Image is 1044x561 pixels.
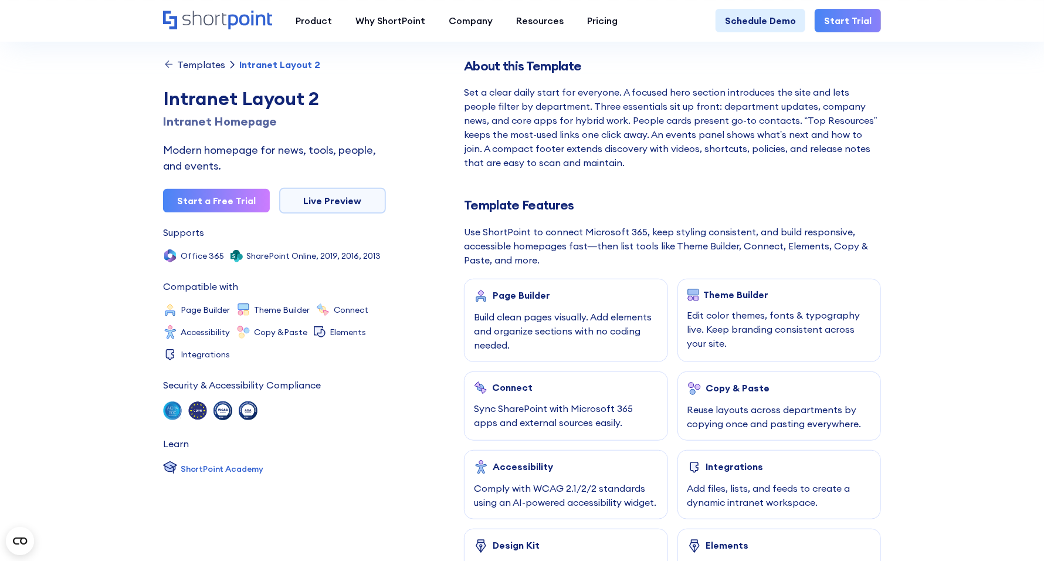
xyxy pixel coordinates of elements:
div: Theme Builder [254,306,310,314]
a: Schedule Demo [716,9,805,32]
div: Copy &Paste [254,328,307,336]
div: Intranet Layout 2 [239,60,320,69]
div: Office 365 [181,252,224,260]
div: ShortPoint Academy [181,463,263,475]
div: Sync SharePoint with Microsoft 365 apps and external sources easily. [474,401,658,430]
button: Open CMP widget [6,527,34,555]
div: Elements [706,540,749,550]
div: Reuse layouts across departments by copying once and pasting everywhere. [687,403,872,431]
a: Templates [163,59,225,70]
img: soc 2 [163,401,182,420]
div: Page Builder [181,306,230,314]
a: Live Preview [279,188,386,214]
div: Use ShortPoint to connect Microsoft 365, keep styling consistent, and build responsive, accessibl... [464,225,881,267]
div: Set a clear daily start for everyone. A focused hero section introduces the site and lets people ... [464,85,881,170]
div: Security & Accessibility Compliance [163,380,321,390]
div: Build clean pages visually. Add elements and organize sections with no coding needed. [474,310,658,352]
a: Home [163,11,272,31]
div: Integrations [706,461,764,472]
div: Accessibility [493,461,553,472]
div: Elements [330,328,366,336]
div: Supports [163,228,204,237]
a: Product [284,9,344,32]
a: Pricing [575,9,629,32]
div: SharePoint Online, 2019, 2016, 2013 [246,252,381,260]
div: Page Builder [493,290,550,300]
div: Intranet Layout 2 [163,85,386,113]
div: Learn [163,439,189,448]
h1: Intranet Homepage [163,113,386,130]
a: Start a Free Trial [163,189,270,212]
div: Templates [177,60,225,69]
div: Edit color themes, fonts & typography live. Keep branding consistent across your site. [687,308,872,350]
div: Pricing [587,13,618,28]
div: Product [296,13,332,28]
div: Connect [492,382,533,393]
div: Theme Builder [704,289,769,300]
div: Comply with WCAG 2.1/2/2 standards using an AI-powered accessibility widget. [474,481,658,509]
div: Add files, lists, and feeds to create a dynamic intranet workspace. [687,481,872,509]
div: Design Kit [493,540,540,550]
div: Resources [516,13,564,28]
div: Modern homepage for news, tools, people, and events. [163,142,386,174]
a: Why ShortPoint [344,9,437,32]
div: Connect [334,306,368,314]
h2: About this Template [464,59,881,73]
div: Accessibility [181,328,230,336]
div: Why ShortPoint [355,13,425,28]
a: Resources [504,9,575,32]
a: ShortPoint Academy [163,460,263,478]
a: Start Trial [815,9,881,32]
iframe: Chat Widget [833,425,1044,561]
div: Company [449,13,493,28]
div: Integrations [181,350,230,359]
h2: Template Features [464,198,881,212]
div: Compatible with [163,282,238,291]
div: Widget četu [833,425,1044,561]
div: Copy & Paste [706,383,770,393]
a: Company [437,9,504,32]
